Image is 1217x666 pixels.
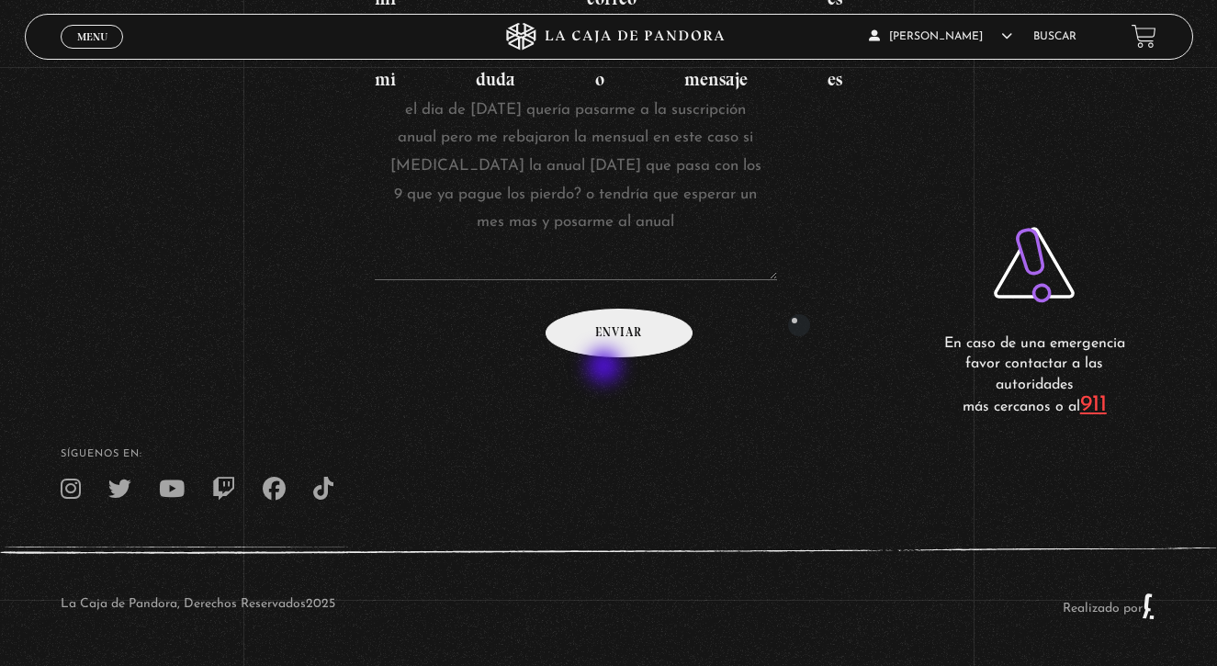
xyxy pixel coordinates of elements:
[61,593,335,620] p: La Caja de Pandora, Derechos Reservados 2025
[927,333,1143,418] p: En caso de una emergencia favor contactar a las autoridades más cercanos o al
[546,309,693,357] input: Enviar
[1132,24,1156,49] a: View your shopping cart
[77,31,107,42] span: Menu
[61,449,1156,459] h4: SÍguenos en:
[375,68,842,285] label: mi duda o mensaje es
[869,31,1012,42] span: [PERSON_NAME]
[375,96,777,280] textarea: mi duda o mensaje es
[71,46,114,59] span: Cerrar
[1063,602,1156,615] a: Realizado por
[1033,31,1076,42] a: Buscar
